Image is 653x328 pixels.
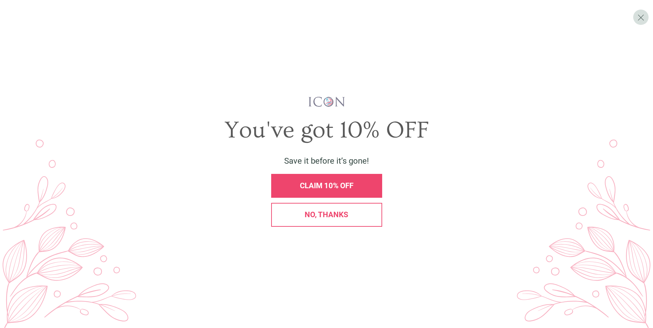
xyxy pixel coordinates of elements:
span: CLAIM 10% OFF [300,181,353,190]
span: You've got 10% OFF [224,117,429,144]
img: iconwallstickersl_1754656298800.png [307,96,346,108]
span: X [637,12,644,23]
span: No, thanks [305,210,348,219]
span: Save it before it’s gone! [284,156,369,166]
